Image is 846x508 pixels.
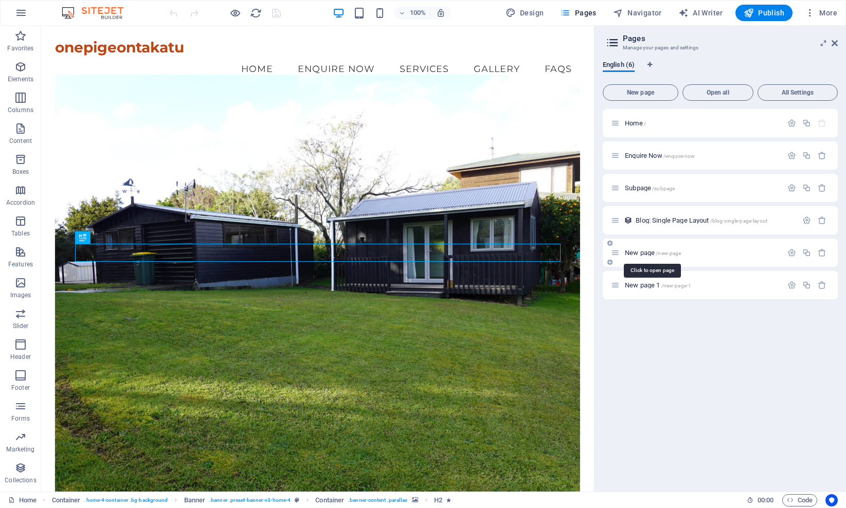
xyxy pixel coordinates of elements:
span: /blog-single-page-layout [710,218,767,224]
div: Blog: Single Page Layout/blog-single-page-layout [633,217,797,224]
p: Tables [11,229,30,238]
div: New page/new-page [622,249,782,256]
span: Code [787,494,813,506]
p: Columns [8,106,33,114]
span: Click to open page [636,216,767,224]
span: New page [625,249,681,257]
span: Click to select. Double-click to edit [315,494,344,506]
img: Editor Logo [59,7,136,19]
button: Publish [735,5,793,21]
p: Marketing [6,445,34,453]
p: Forms [11,414,30,423]
span: 00 00 [758,494,773,506]
div: Remove [818,151,826,160]
span: /subpage [652,186,675,191]
button: AI Writer [674,5,727,21]
span: Click to open page [625,152,695,159]
h6: 100% [409,7,426,19]
span: Navigator [613,8,662,18]
span: English (6) [603,59,635,73]
h3: Manage your pages and settings [623,43,817,52]
div: Settings [787,281,796,289]
div: Duplicate [802,248,811,257]
button: reload [249,7,262,19]
span: New page [607,89,674,96]
p: Footer [11,384,30,392]
div: Remove [818,184,826,192]
div: Duplicate [802,119,811,128]
div: Remove [818,216,826,225]
a: Click to cancel selection. Double-click to open Pages [8,494,37,506]
div: Settings [787,184,796,192]
span: Click to select. Double-click to edit [184,494,206,506]
span: . banner .preset-banner-v3-home-4 [209,494,291,506]
div: Language Tabs [603,61,838,80]
span: . home-4-container .bg-background [84,494,168,506]
div: This layout is used as a template for all items (e.g. a blog post) of this collection. The conten... [624,216,633,225]
div: Settings [802,216,811,225]
div: Enquire Now/enquire-now [622,152,782,159]
p: Features [8,260,33,268]
h2: Pages [623,34,838,43]
h6: Session time [747,494,774,506]
button: Design [501,5,548,21]
button: 100% [394,7,430,19]
span: Click to open page [625,184,675,192]
span: Click to select. Double-click to edit [52,494,81,506]
p: Favorites [7,44,33,52]
span: Click to open page [625,281,691,289]
div: Duplicate [802,184,811,192]
div: Duplicate [802,281,811,289]
p: Accordion [6,198,35,207]
span: All Settings [762,89,833,96]
span: /new-page-1 [661,283,692,288]
button: Navigator [609,5,666,21]
i: Reload page [250,7,262,19]
div: The startpage cannot be deleted [818,119,826,128]
span: Open all [687,89,749,96]
button: Code [782,494,817,506]
div: Design (Ctrl+Alt+Y) [501,5,548,21]
div: Subpage/subpage [622,185,782,191]
span: / [644,121,646,126]
button: All Settings [758,84,838,101]
span: : [765,496,766,504]
span: More [805,8,837,18]
span: /new-page [656,250,681,256]
button: Click here to leave preview mode and continue editing [229,7,241,19]
div: Remove [818,281,826,289]
p: Slider [13,322,29,330]
span: Pages [560,8,596,18]
div: Remove [818,248,826,257]
i: Element contains an animation [446,497,451,503]
div: New page 1/new-page-1 [622,282,782,288]
p: Collections [5,476,36,484]
span: AI Writer [678,8,723,18]
div: Settings [787,248,796,257]
span: Design [506,8,544,18]
p: Elements [8,75,34,83]
i: This element contains a background [412,497,418,503]
div: Settings [787,119,796,128]
span: Click to select. Double-click to edit [434,494,442,506]
nav: breadcrumb [52,494,451,506]
span: . banner-content .parallax [348,494,407,506]
span: Publish [744,8,784,18]
span: Click to open page [625,119,646,127]
button: Usercentrics [825,494,838,506]
button: Pages [556,5,600,21]
p: Content [9,137,32,145]
p: Header [10,353,31,361]
span: /enquire-now [663,153,695,159]
div: Settings [787,151,796,160]
p: Images [10,291,31,299]
i: On resize automatically adjust zoom level to fit chosen device. [436,8,445,17]
button: New page [603,84,678,101]
button: Open all [682,84,753,101]
p: Boxes [12,168,29,176]
div: Duplicate [802,151,811,160]
div: Home/ [622,120,782,126]
i: This element is a customizable preset [295,497,299,503]
button: More [801,5,841,21]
